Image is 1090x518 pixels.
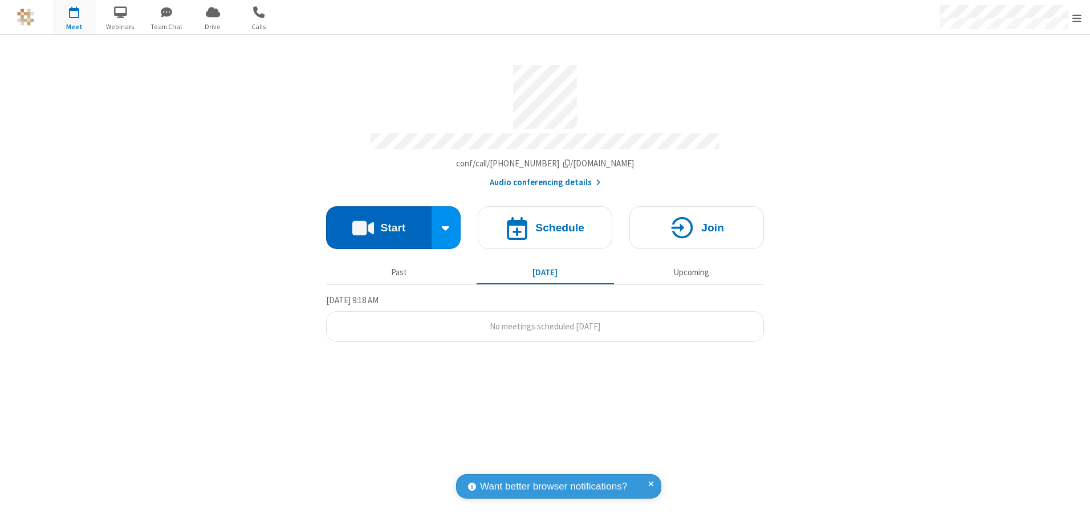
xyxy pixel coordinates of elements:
span: Want better browser notifications? [480,479,627,494]
span: [DATE] 9:18 AM [326,295,379,305]
section: Account details [326,56,764,189]
button: Audio conferencing details [490,176,601,189]
span: Meet [53,22,96,32]
span: Drive [192,22,234,32]
h4: Start [380,222,405,233]
span: Calls [238,22,280,32]
h4: Join [701,222,724,233]
div: Start conference options [432,206,461,249]
button: Join [629,206,764,249]
span: Webinars [99,22,142,32]
button: Start [326,206,432,249]
button: [DATE] [477,262,614,283]
img: QA Selenium DO NOT DELETE OR CHANGE [17,9,34,26]
button: Upcoming [623,262,760,283]
button: Past [331,262,468,283]
span: Copy my meeting room link [456,158,635,169]
button: Schedule [478,206,612,249]
button: Copy my meeting room linkCopy my meeting room link [456,157,635,170]
h4: Schedule [535,222,584,233]
span: Team Chat [145,22,188,32]
section: Today's Meetings [326,293,764,342]
span: No meetings scheduled [DATE] [490,321,600,332]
